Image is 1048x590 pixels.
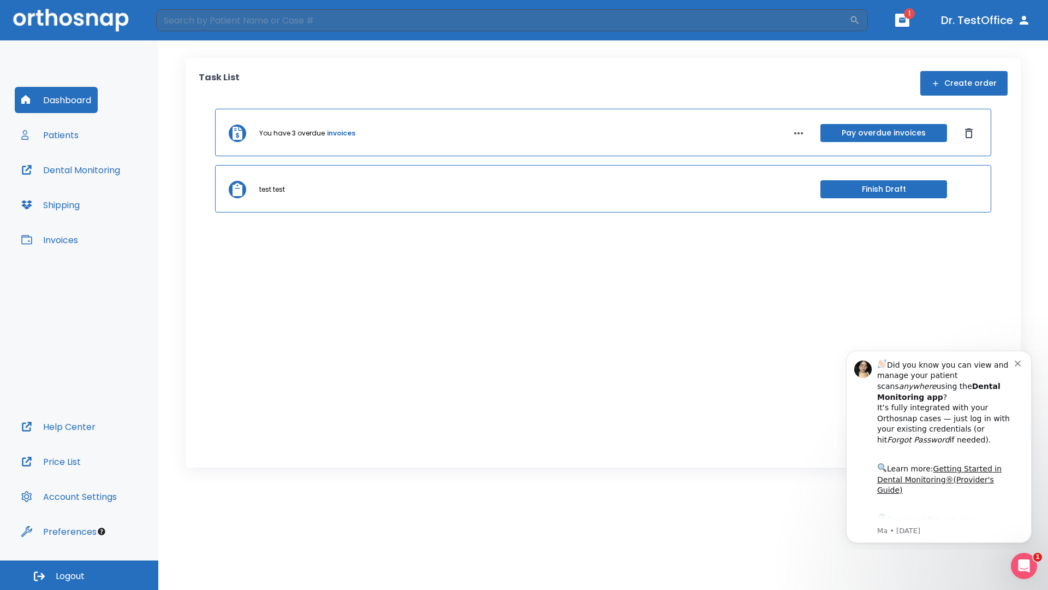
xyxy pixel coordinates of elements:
[937,10,1035,30] button: Dr. TestOffice
[820,124,947,142] button: Pay overdue invoices
[1033,553,1042,562] span: 1
[15,122,85,148] button: Patients
[15,192,86,218] button: Shipping
[259,128,325,138] p: You have 3 overdue
[15,227,85,253] button: Invoices
[15,157,127,183] button: Dental Monitoring
[56,570,85,582] span: Logout
[47,174,145,194] a: App Store
[830,341,1048,550] iframe: Intercom notifications message
[47,172,185,227] div: Download the app: | ​ Let us know if you need help getting started!
[97,527,106,536] div: Tooltip anchor
[904,8,915,19] span: 1
[15,483,123,510] button: Account Settings
[920,71,1008,96] button: Create order
[15,449,87,475] button: Price List
[960,125,978,142] button: Dismiss
[47,185,185,195] p: Message from Ma, sent 5w ago
[1011,553,1037,579] iframe: Intercom live chat
[13,9,129,31] img: Orthosnap
[327,128,355,138] a: invoices
[15,414,102,440] button: Help Center
[185,17,194,26] button: Dismiss notification
[259,185,285,194] p: test test
[199,71,240,96] p: Task List
[820,180,947,198] button: Finish Draft
[156,9,849,31] input: Search by Patient Name or Case #
[15,87,98,113] button: Dashboard
[15,518,103,545] button: Preferences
